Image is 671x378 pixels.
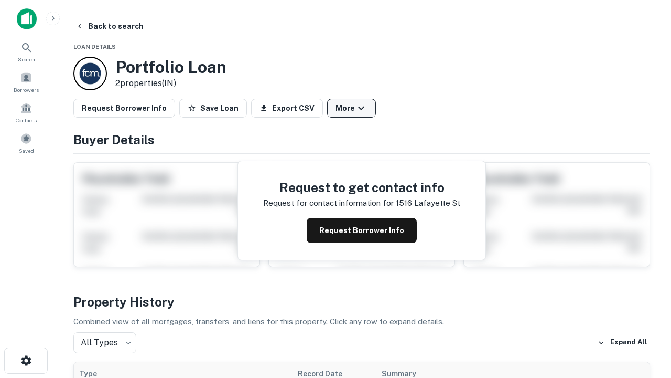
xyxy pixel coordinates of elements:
h4: Request to get contact info [263,178,460,197]
a: Search [3,37,49,66]
div: All Types [73,332,136,353]
button: Back to search [71,17,148,36]
span: Loan Details [73,44,116,50]
span: Contacts [16,116,37,124]
button: Export CSV [251,99,323,118]
p: Combined view of all mortgages, transfers, and liens for this property. Click any row to expand d... [73,316,650,328]
p: Request for contact information for [263,197,394,209]
a: Contacts [3,98,49,127]
span: Saved [19,146,34,155]
h4: Property History [73,292,650,311]
img: capitalize-icon.png [17,8,37,29]
h4: Buyer Details [73,130,650,149]
span: Search [18,55,35,64]
button: Request Borrower Info [307,218,417,243]
button: More [327,99,376,118]
a: Borrowers [3,68,49,96]
iframe: Chat Widget [619,294,671,344]
p: 1516 lafayette st [396,197,460,209]
span: Borrowers [14,86,39,94]
a: Saved [3,129,49,157]
button: Expand All [595,335,650,351]
button: Save Loan [179,99,247,118]
h3: Portfolio Loan [115,57,226,77]
p: 2 properties (IN) [115,77,226,90]
button: Request Borrower Info [73,99,175,118]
